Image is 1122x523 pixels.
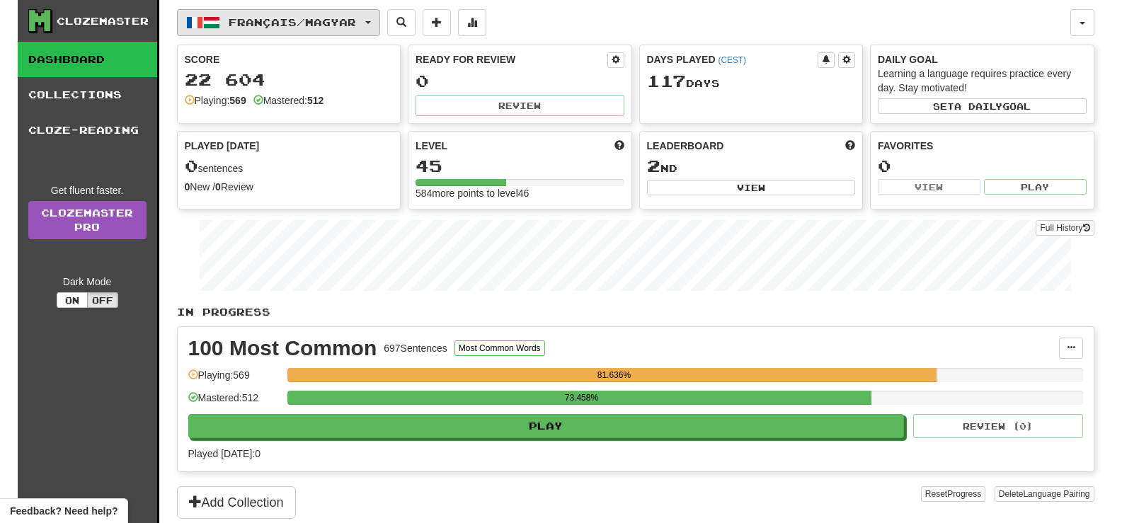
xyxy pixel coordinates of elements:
span: Français / Magyar [229,16,356,28]
div: 81.636% [292,368,937,382]
div: Favorites [878,139,1087,153]
div: Learning a language requires practice every day. Stay motivated! [878,67,1087,95]
span: This week in points, UTC [845,139,855,153]
div: Mastered: [253,93,324,108]
a: Collections [18,77,157,113]
div: Day s [647,72,856,91]
button: Français/Magyar [177,9,380,36]
div: Get fluent faster. [28,183,147,197]
button: Add sentence to collection [423,9,451,36]
button: Full History [1036,220,1094,236]
div: Clozemaster [57,14,149,28]
div: Daily Goal [878,52,1087,67]
span: Progress [947,489,981,499]
button: Add Collection [177,486,296,519]
span: Level [416,139,447,153]
span: Played [DATE]: 0 [188,448,261,459]
button: More stats [458,9,486,36]
button: Search sentences [387,9,416,36]
button: On [57,292,88,308]
strong: 0 [185,181,190,192]
button: ResetProgress [921,486,985,502]
strong: 0 [215,181,221,192]
strong: 569 [229,95,246,106]
a: Cloze-Reading [18,113,157,148]
button: DeleteLanguage Pairing [995,486,1094,502]
span: Language Pairing [1023,489,1089,499]
div: Days Played [647,52,818,67]
div: 584 more points to level 46 [416,186,624,200]
div: nd [647,157,856,176]
div: sentences [185,157,394,176]
span: 2 [647,156,660,176]
button: Play [984,179,1087,195]
div: 0 [878,157,1087,175]
div: 22 604 [185,71,394,88]
a: ClozemasterPro [28,201,147,239]
div: Playing: 569 [188,368,280,391]
p: In Progress [177,305,1094,319]
button: Review (0) [913,414,1083,438]
div: 100 Most Common [188,338,377,359]
span: 117 [647,71,686,91]
button: Review [416,95,624,116]
div: 73.458% [292,391,871,405]
button: Most Common Words [454,340,545,356]
div: Score [185,52,394,67]
div: Dark Mode [28,275,147,289]
span: 0 [185,156,198,176]
span: a daily [954,101,1002,111]
button: Seta dailygoal [878,98,1087,114]
div: Playing: [185,93,246,108]
a: (CEST) [718,55,746,65]
div: Ready for Review [416,52,607,67]
button: View [878,179,980,195]
span: Leaderboard [647,139,724,153]
span: Score more points to level up [614,139,624,153]
div: 45 [416,157,624,175]
span: Played [DATE] [185,139,260,153]
button: Play [188,414,905,438]
div: 0 [416,72,624,90]
button: View [647,180,856,195]
div: Mastered: 512 [188,391,280,414]
button: Off [87,292,118,308]
span: Open feedback widget [10,504,118,518]
strong: 512 [307,95,324,106]
div: 697 Sentences [384,341,447,355]
a: Dashboard [18,42,157,77]
div: New / Review [185,180,394,194]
